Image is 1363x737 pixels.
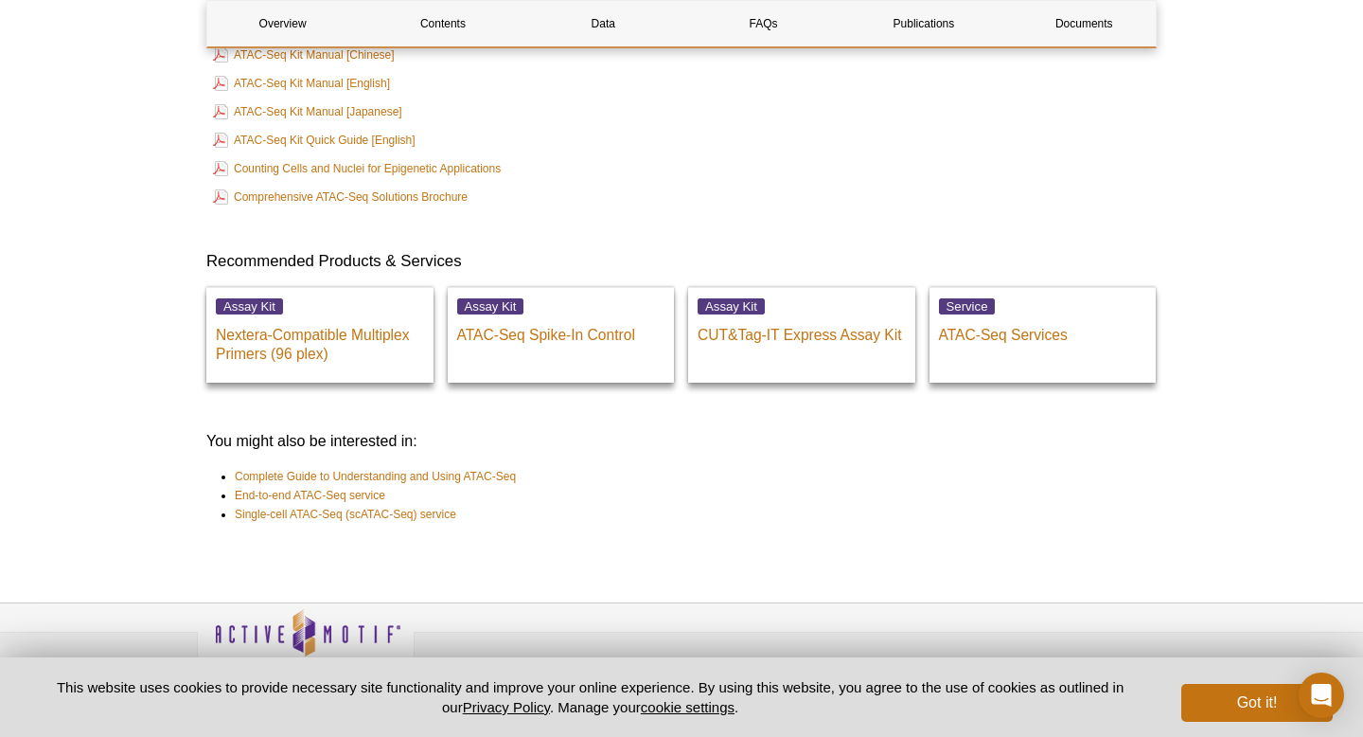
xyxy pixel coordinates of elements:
a: ATAC-Seq Kit Quick Guide [English] [213,129,416,152]
a: Single-cell ATAC-Seq (scATAC-Seq) service [235,505,456,524]
a: Counting Cells and Nuclei for Epigenetic Applications [213,157,501,180]
h3: You might also be interested in: [206,430,1157,453]
a: Assay Kit CUT&Tag-IT Express Assay Kit [688,287,915,383]
a: Privacy Policy [463,699,550,715]
a: Publications [848,1,999,46]
span: Assay Kit [457,298,524,315]
a: Assay Kit ATAC-Seq Spike-In Control [448,287,675,383]
span: Assay Kit [698,298,765,315]
button: cookie settings [641,699,735,715]
button: Got it! [1181,684,1333,722]
a: Overview [207,1,358,46]
a: Assay Kit Nextera-Compatible Multiplex Primers (96 plex) [206,287,434,383]
h4: Epigenetic News [575,656,755,672]
a: Privacy Policy [424,653,498,681]
span: Service [939,298,996,315]
p: ATAC-Seq Spike-In Control [457,316,665,345]
a: Service ATAC-Seq Services [929,287,1157,383]
p: CUT&Tag-IT Express Assay Kit [698,316,906,345]
a: Comprehensive ATAC-Seq Solutions Brochure [213,186,468,208]
h4: Technical Downloads [765,656,945,672]
h3: Recommended Products & Services [206,250,1157,273]
a: End-to-end ATAC-Seq service [235,486,385,505]
a: Contents [367,1,518,46]
p: This website uses cookies to provide necessary site functionality and improve your online experie... [30,677,1150,717]
table: Click to Verify - This site chose Symantec SSL for secure e-commerce and confidential communicati... [954,637,1096,678]
a: Data [528,1,679,46]
a: ATAC-Seq Kit Manual [Japanese] [213,100,402,123]
a: ATAC-Seq Kit Manual [Chinese] [213,44,395,66]
p: Nextera-Compatible Multiplex Primers (96 plex) [216,316,424,364]
a: FAQs [688,1,839,46]
a: ATAC-Seq Kit Manual [English] [213,72,390,95]
a: Complete Guide to Understanding and Using ATAC-Seq [235,467,516,486]
p: ATAC-Seq Services [939,316,1147,345]
a: Documents [1009,1,1159,46]
img: Active Motif, [197,603,415,680]
div: Open Intercom Messenger [1299,673,1344,718]
span: Assay Kit [216,298,283,315]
